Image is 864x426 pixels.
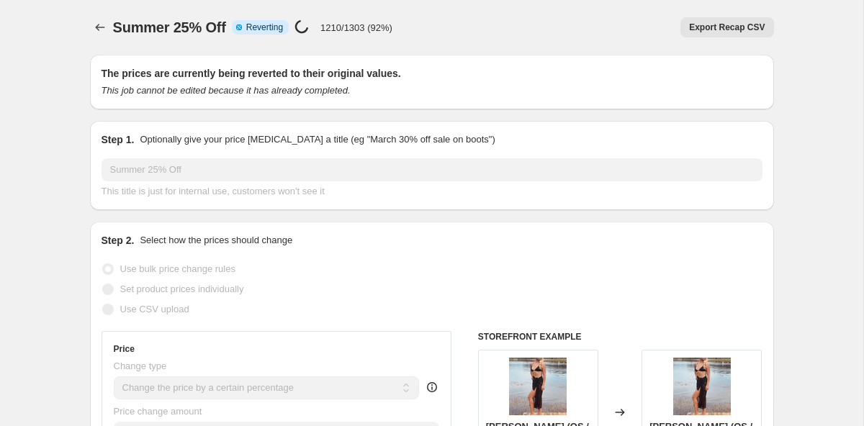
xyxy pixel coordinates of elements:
[102,186,325,196] span: This title is just for internal use, customers won't see it
[673,358,731,415] img: 848484848484848484848484848_80x.jpg
[90,17,110,37] button: Price change jobs
[120,263,235,274] span: Use bulk price change rules
[140,233,292,248] p: Select how the prices should change
[114,361,167,371] span: Change type
[478,331,762,343] h6: STOREFRONT EXAMPLE
[320,22,392,33] p: 1210/1303 (92%)
[102,85,351,96] i: This job cannot be edited because it has already completed.
[113,19,226,35] span: Summer 25% Off
[102,158,762,181] input: 30% off holiday sale
[689,22,765,33] span: Export Recap CSV
[680,17,773,37] button: Export Recap CSV
[509,358,567,415] img: 848484848484848484848484848_80x.jpg
[120,284,244,294] span: Set product prices individually
[425,380,439,394] div: help
[246,22,283,33] span: Reverting
[102,233,135,248] h2: Step 2.
[140,132,495,147] p: Optionally give your price [MEDICAL_DATA] a title (eg "March 30% off sale on boots")
[102,132,135,147] h2: Step 1.
[114,343,135,355] h3: Price
[114,406,202,417] span: Price change amount
[120,304,189,314] span: Use CSV upload
[102,66,762,81] h2: The prices are currently being reverted to their original values.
